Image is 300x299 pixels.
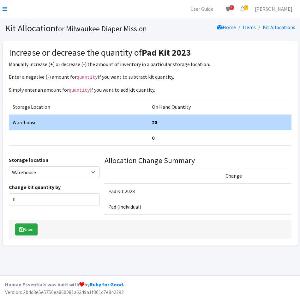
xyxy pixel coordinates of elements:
a: Kit Allocations [263,24,295,30]
h1: Kit Allocation [5,23,148,34]
span: 7 [244,5,248,10]
code: quantity [77,75,98,80]
td: Pad (individual) [105,199,222,214]
strong: 20 [152,119,157,125]
strong: 0 [152,135,154,141]
label: Storage location [9,156,48,164]
p: Enter a negative (-) amount for if you want to subtract kit quantity. [9,73,291,81]
a: Items [243,24,256,30]
span: Version: 2b4d3e5e5756ea860081a6349a1f861d7e842292 [5,289,124,295]
p: Simply enter an amount for if you want to add kit quantity. [9,86,291,94]
td: Storage Location [9,99,148,115]
td: Warehouse [9,115,148,130]
a: 7 [235,3,250,15]
p: Manually increase (+) or decrease (-) the amount of inventory in a particular storage location. [9,60,291,68]
h3: Increase or decrease the quantity of [9,47,291,58]
a: User Guide [185,3,218,15]
td: Change [222,168,291,183]
strong: Pad Kit 2023 [142,47,191,58]
button: Save [15,223,38,235]
a: Home [217,24,236,30]
td: Pad Kit 2023 [105,183,222,199]
code: quantity [69,88,90,93]
strong: Human Essentials was built with by . [5,281,124,288]
a: [PERSON_NAME] [250,3,297,15]
a: Ruby for Good [90,281,123,288]
small: for Milwaukee Diaper Mission [56,24,147,33]
label: Change kit quantity by [9,183,61,191]
a: 1 [221,3,235,15]
td: On Hand Quantity [148,99,291,115]
h4: Allocation Change Summary [105,156,291,165]
span: 1 [230,5,234,10]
